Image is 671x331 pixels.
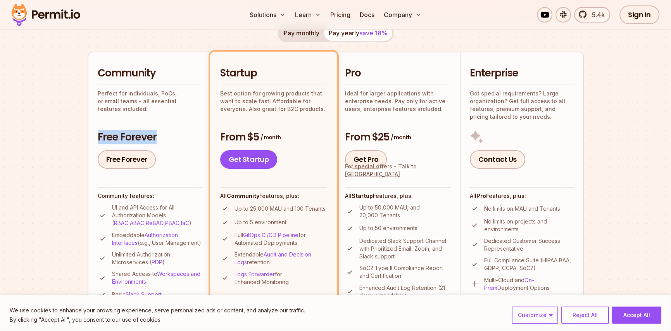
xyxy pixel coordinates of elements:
button: Customize [512,307,558,324]
button: Reject All [561,307,609,324]
p: No limits on projects and environments [484,218,574,233]
p: Up to 25,000 MAU and 100 Tenants [235,205,326,213]
p: Got special requirements? Large organization? Get full access to all features, premium support, a... [470,90,574,121]
p: Up to 5 environment [235,218,286,226]
a: Authorization Interfaces [112,232,178,246]
a: Slack Support [126,291,162,298]
h4: All Features, plus: [345,192,450,200]
button: Solutions [247,7,289,23]
p: No limits on MAU and Tenants [484,205,560,213]
a: Docs [357,7,378,23]
p: Shared Access to [112,270,202,286]
button: Accept All [612,307,661,324]
span: / month [391,133,411,141]
p: Full for Automated Deployments [235,231,327,247]
img: Permit logo [8,2,84,28]
p: Basic [112,291,162,298]
a: GitOps CI/CD Pipeline [243,232,298,238]
span: 5.4k [587,10,605,19]
p: UI and API Access for All Authorization Models ( , , , , ) [112,204,202,227]
a: Contact Us [470,150,525,169]
span: / month [260,133,281,141]
a: On-Prem [484,277,534,291]
p: Dedicated Slack Support Channel with Prioritized Email, Zoom, and Slack support [359,237,450,260]
div: For special offers - [345,163,450,178]
a: PDP [152,259,162,265]
p: Full Compliance Suite (HIPAA BAA, GDPR, CCPA, SoC2) [484,256,574,272]
a: PBAC [165,220,179,226]
h3: From $5 [220,130,327,144]
a: Sign In [619,5,659,24]
p: SoC2 Type II Compliance Report and Certification [359,264,450,280]
a: Audit and Decision Logs [235,251,311,265]
p: Ideal for larger applications with enterprise needs. Pay only for active users, enterprise featur... [345,90,450,113]
p: Enhanced Audit Log Retention (21 days, extendable) [359,284,450,300]
p: By clicking "Accept All", you consent to our use of cookies. [10,315,305,324]
p: Up to 50,000 MAU, and 20,000 Tenants [359,204,450,219]
a: ABAC [130,220,144,226]
p: for Enhanced Monitoring [235,270,327,286]
h3: Free Forever [98,130,202,144]
p: Unlimited Authorization Microservices ( ) [112,251,202,266]
h2: Pro [345,66,450,80]
a: ReBAC [146,220,164,226]
p: Up to 50 environments [359,224,417,232]
a: Get Startup [220,150,278,169]
a: Logs Forwarder [235,271,275,277]
a: 5.4k [574,7,610,23]
p: Perfect for individuals, PoCs, or small teams - all essential features included. [98,90,202,113]
p: Embeddable (e.g., User Management) [112,231,202,247]
a: IaC [181,220,189,226]
button: Company [381,7,424,23]
a: Free Forever [98,150,156,169]
button: Learn [292,7,324,23]
p: Best option for growing products that want to scale fast. Affordable for everyone. Also great for... [220,90,327,113]
h4: Community features: [98,192,202,200]
h2: Startup [220,66,327,80]
p: We use cookies to enhance your browsing experience, serve personalized ads or content, and analyz... [10,306,305,315]
p: Multi-Cloud and Deployment Options [484,276,574,292]
strong: Community [227,192,259,199]
strong: Pro [476,192,486,199]
h2: Enterprise [470,66,574,80]
h3: From $25 [345,130,450,144]
a: Get Pro [345,150,387,169]
h2: Community [98,66,202,80]
p: Extendable retention [235,251,327,266]
a: RBAC [114,220,128,226]
a: Pricing [327,7,354,23]
button: Pay monthly [279,25,324,41]
h4: All Features, plus: [220,192,327,200]
strong: Startup [352,192,373,199]
h4: All Features, plus: [470,192,574,200]
p: Dedicated Customer Success Representative [484,237,574,253]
